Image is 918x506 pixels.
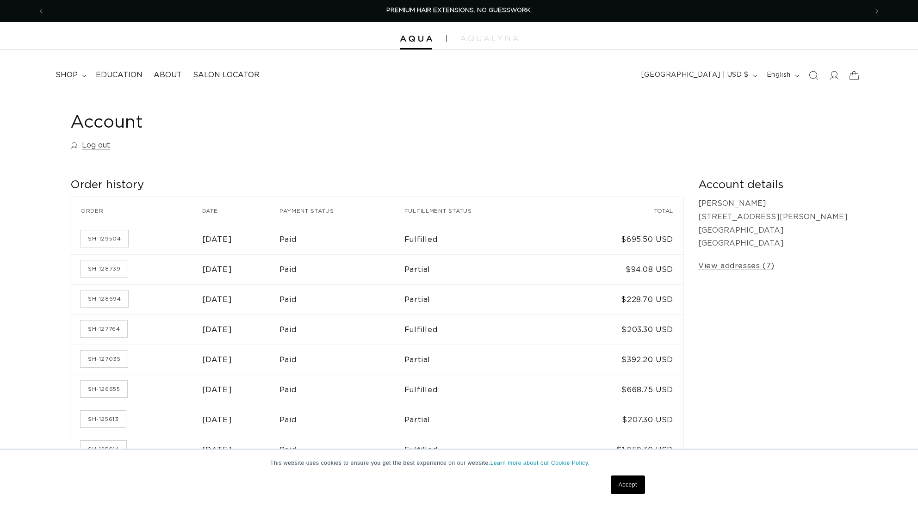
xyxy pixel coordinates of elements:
[404,315,554,345] td: Fulfilled
[554,375,683,405] td: $668.75 USD
[279,315,404,345] td: Paid
[187,65,265,86] a: Salon Locator
[202,236,232,243] time: [DATE]
[70,197,202,225] th: Order
[202,446,232,454] time: [DATE]
[148,65,187,86] a: About
[698,178,848,192] h2: Account details
[70,111,848,134] h1: Account
[767,70,791,80] span: English
[279,345,404,375] td: Paid
[96,70,143,80] span: Education
[404,197,554,225] th: Fulfillment status
[761,67,803,84] button: English
[636,67,761,84] button: [GEOGRAPHIC_DATA] | USD $
[90,65,148,86] a: Education
[554,254,683,284] td: $94.08 USD
[554,197,683,225] th: Total
[404,254,554,284] td: Partial
[202,197,279,225] th: Date
[81,411,126,427] a: Order number SH-125613
[641,70,749,80] span: [GEOGRAPHIC_DATA] | USD $
[270,459,648,467] p: This website uses cookies to ensure you get the best experience on our website.
[279,375,404,405] td: Paid
[611,475,645,494] a: Accept
[70,139,110,152] a: Log out
[193,70,260,80] span: Salon Locator
[279,254,404,284] td: Paid
[202,416,232,424] time: [DATE]
[698,259,775,273] a: View addresses (7)
[554,225,683,255] td: $695.50 USD
[279,197,404,225] th: Payment status
[404,375,554,405] td: Fulfilled
[460,36,518,41] img: aqualyna.com
[202,386,232,394] time: [DATE]
[81,230,128,247] a: Order number SH-129504
[202,326,232,333] time: [DATE]
[81,290,128,307] a: Order number SH-128694
[554,345,683,375] td: $392.20 USD
[279,435,404,465] td: Paid
[279,405,404,435] td: Paid
[31,2,51,20] button: Previous announcement
[404,435,554,465] td: Fulfilled
[81,381,127,397] a: Order number SH-126655
[404,225,554,255] td: Fulfilled
[70,178,683,192] h2: Order history
[554,315,683,345] td: $203.30 USD
[81,441,126,457] a: Order number SH-125014
[202,356,232,364] time: [DATE]
[279,284,404,315] td: Paid
[279,225,404,255] td: Paid
[50,65,90,86] summary: shop
[490,460,590,466] a: Learn more about our Cookie Policy.
[386,7,532,13] span: PREMIUM HAIR EXTENSIONS. NO GUESSWORK.
[554,284,683,315] td: $228.70 USD
[56,70,78,80] span: shop
[81,260,128,277] a: Order number SH-128739
[400,36,432,42] img: Aqua Hair Extensions
[554,405,683,435] td: $207.30 USD
[698,197,848,250] p: [PERSON_NAME] [STREET_ADDRESS][PERSON_NAME] [GEOGRAPHIC_DATA] [GEOGRAPHIC_DATA]
[404,405,554,435] td: Partial
[81,321,127,337] a: Order number SH-127764
[202,296,232,303] time: [DATE]
[803,65,824,86] summary: Search
[404,345,554,375] td: Partial
[202,266,232,273] time: [DATE]
[867,2,887,20] button: Next announcement
[554,435,683,465] td: $1,059.30 USD
[154,70,182,80] span: About
[81,351,128,367] a: Order number SH-127035
[404,284,554,315] td: Partial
